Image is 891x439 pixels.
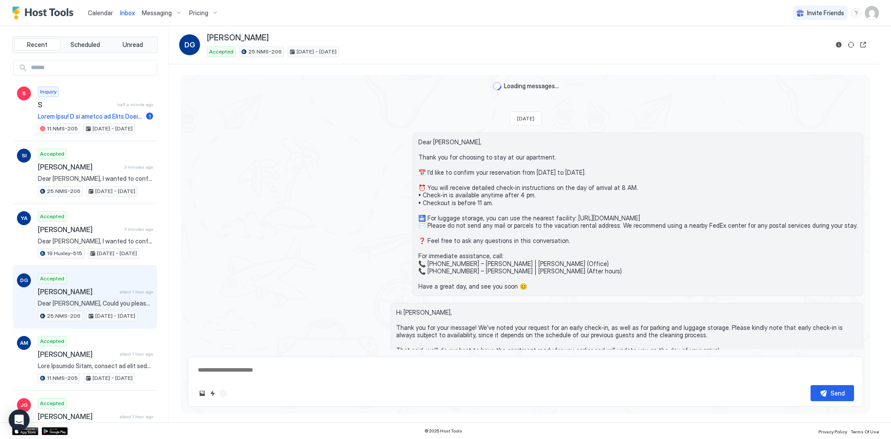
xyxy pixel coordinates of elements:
[120,351,153,357] span: about 1 hour ago
[20,276,28,284] span: DG
[807,9,844,17] span: Invite Friends
[851,426,879,436] a: Terms Of Use
[184,40,195,50] span: DG
[831,389,845,398] div: Send
[40,150,64,158] span: Accepted
[38,163,121,171] span: [PERSON_NAME]
[22,152,27,160] span: SI
[851,429,879,434] span: Terms Of Use
[47,187,80,195] span: 25.NMS-206
[88,9,113,17] span: Calendar
[818,429,847,434] span: Privacy Policy
[38,350,116,359] span: [PERSON_NAME]
[120,289,153,295] span: about 1 hour ago
[207,388,218,399] button: Quick reply
[207,33,269,43] span: [PERSON_NAME]
[20,339,28,347] span: AM
[38,100,114,109] span: S
[142,9,172,17] span: Messaging
[124,164,153,170] span: 3 minutes ago
[189,9,208,17] span: Pricing
[12,7,77,20] a: Host Tools Logo
[38,287,116,296] span: [PERSON_NAME]
[12,37,158,53] div: tab-group
[851,8,861,18] div: menu
[40,275,64,283] span: Accepted
[93,125,133,133] span: [DATE] - [DATE]
[493,82,501,90] div: loading
[38,113,143,120] span: Lorem Ipsu! D si ametco ad Elits Doeius tem inci. Utlabo etdolor M al enim a minimv qu nostrudex....
[40,337,64,345] span: Accepted
[209,48,234,56] span: Accepted
[197,388,207,399] button: Upload image
[120,9,135,17] span: Inbox
[149,113,151,120] span: 1
[14,39,60,51] button: Recent
[124,226,153,232] span: 3 minutes ago
[297,48,337,56] span: [DATE] - [DATE]
[62,39,108,51] button: Scheduled
[9,409,30,430] div: Open Intercom Messenger
[88,8,113,17] a: Calendar
[418,138,858,290] span: Dear [PERSON_NAME], Thank you for choosing to stay at our apartment. 📅 I’d like to confirm your r...
[424,428,462,434] span: © 2025 Host Tools
[47,312,80,320] span: 25.NMS-206
[811,385,854,401] button: Send
[27,41,47,49] span: Recent
[123,41,143,49] span: Unread
[117,102,153,107] span: half a minute ago
[38,237,153,245] span: Dear [PERSON_NAME], I wanted to confirm if everything is in order for your arrival on [DATE]. Kin...
[47,249,82,257] span: 19.Huxley-515
[38,299,153,307] span: Dear [PERSON_NAME], Could you please confirm that you collected one FOB from the locker during ch...
[846,40,856,50] button: Sync reservation
[93,374,133,382] span: [DATE] - [DATE]
[120,8,135,17] a: Inbox
[95,187,135,195] span: [DATE] - [DATE]
[42,427,68,435] a: Google Play Store
[818,426,847,436] a: Privacy Policy
[38,412,116,421] span: [PERSON_NAME]
[70,41,100,49] span: Scheduled
[21,214,27,222] span: YA
[40,399,64,407] span: Accepted
[38,362,153,370] span: Lore Ipsumdo Sitam, consect ad elit sedd! Ei’te incidid ut labo etd! Magna al eni adm veniamquisn...
[97,249,137,257] span: [DATE] - [DATE]
[865,6,879,20] div: User profile
[22,90,26,97] span: S
[40,213,64,220] span: Accepted
[47,125,78,133] span: 11.NMS-205
[504,82,559,90] span: Loading messages...
[47,374,78,382] span: 11.NMS-205
[40,88,57,96] span: Inquiry
[20,401,28,409] span: JG
[27,60,157,75] input: Input Field
[38,225,121,234] span: [PERSON_NAME]
[110,39,156,51] button: Unread
[396,309,858,369] span: Hi [PERSON_NAME], Thank you for your message! We’ve noted your request for an early check-in, as ...
[38,175,153,183] span: Dear [PERSON_NAME], I wanted to confirm if everything is in order for your arrival on [DATE]. Kin...
[95,312,135,320] span: [DATE] - [DATE]
[858,40,868,50] button: Open reservation
[12,427,38,435] a: App Store
[248,48,282,56] span: 25.NMS-206
[120,414,153,419] span: about 1 hour ago
[834,40,844,50] button: Reservation information
[517,115,534,122] span: [DATE]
